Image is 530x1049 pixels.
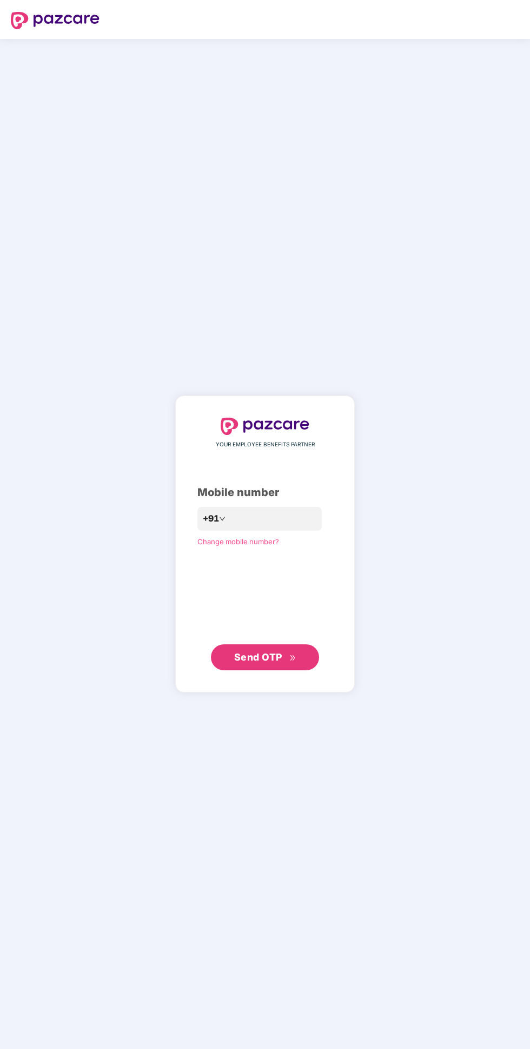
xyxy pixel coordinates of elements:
div: Mobile number [197,484,333,501]
span: +91 [203,512,219,525]
span: down [219,516,226,522]
a: Change mobile number? [197,537,279,546]
span: Send OTP [234,651,282,663]
img: logo [11,12,100,29]
button: Send OTPdouble-right [211,644,319,670]
img: logo [221,418,309,435]
span: YOUR EMPLOYEE BENEFITS PARTNER [216,440,315,449]
span: double-right [289,655,296,662]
